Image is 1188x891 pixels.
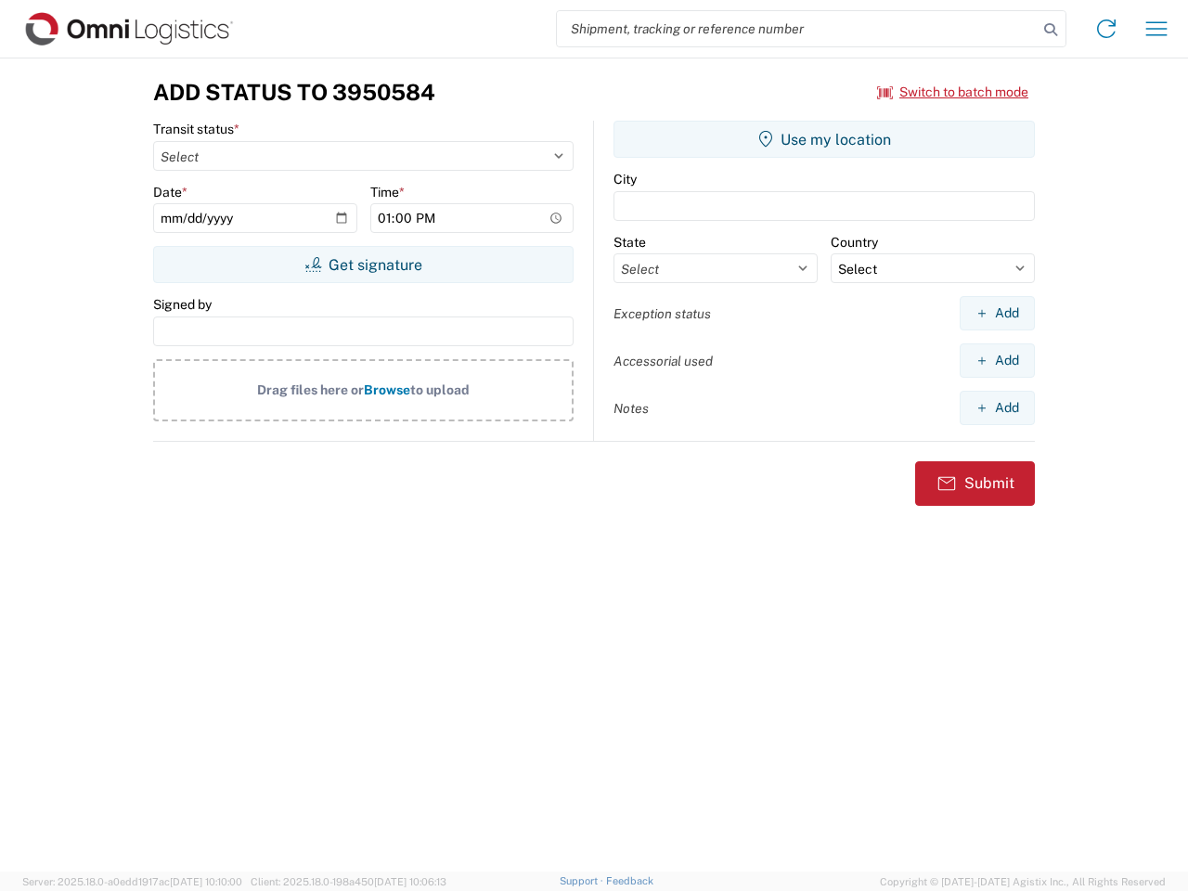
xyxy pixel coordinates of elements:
[153,246,574,283] button: Get signature
[613,171,637,187] label: City
[880,873,1166,890] span: Copyright © [DATE]-[DATE] Agistix Inc., All Rights Reserved
[251,876,446,887] span: Client: 2025.18.0-198a450
[374,876,446,887] span: [DATE] 10:06:13
[613,400,649,417] label: Notes
[153,121,239,137] label: Transit status
[831,234,878,251] label: Country
[960,343,1035,378] button: Add
[364,382,410,397] span: Browse
[257,382,364,397] span: Drag files here or
[613,234,646,251] label: State
[606,875,653,886] a: Feedback
[960,296,1035,330] button: Add
[960,391,1035,425] button: Add
[153,184,187,200] label: Date
[613,121,1035,158] button: Use my location
[22,876,242,887] span: Server: 2025.18.0-a0edd1917ac
[877,77,1028,108] button: Switch to batch mode
[613,353,713,369] label: Accessorial used
[613,305,711,322] label: Exception status
[560,875,606,886] a: Support
[915,461,1035,506] button: Submit
[153,79,435,106] h3: Add Status to 3950584
[153,296,212,313] label: Signed by
[370,184,405,200] label: Time
[410,382,470,397] span: to upload
[170,876,242,887] span: [DATE] 10:10:00
[557,11,1038,46] input: Shipment, tracking or reference number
